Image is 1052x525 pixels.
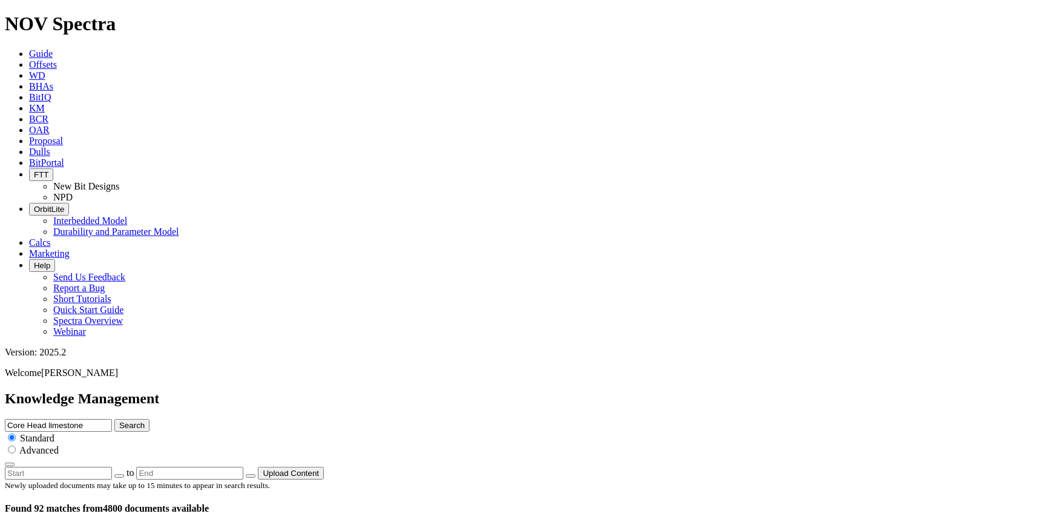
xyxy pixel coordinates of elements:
span: [PERSON_NAME] [41,368,118,378]
a: BitIQ [29,92,51,102]
button: Search [114,419,150,432]
a: Spectra Overview [53,315,123,326]
h1: NOV Spectra [5,13,1047,35]
span: FTT [34,170,48,179]
a: BHAs [29,81,53,91]
div: Version: 2025.2 [5,347,1047,358]
a: OAR [29,125,50,135]
a: Proposal [29,136,63,146]
a: Send Us Feedback [53,272,125,282]
button: Help [29,259,55,272]
input: Start [5,467,112,480]
a: BCR [29,114,48,124]
button: OrbitLite [29,203,69,216]
a: New Bit Designs [53,181,119,191]
a: Marketing [29,248,70,259]
button: Upload Content [258,467,324,480]
a: Short Tutorials [53,294,111,304]
button: FTT [29,168,53,181]
a: Report a Bug [53,283,105,293]
span: Help [34,261,50,270]
span: Standard [20,433,54,443]
input: End [136,467,243,480]
span: OrbitLite [34,205,64,214]
span: Advanced [19,445,59,455]
span: to [127,467,134,478]
small: Newly uploaded documents may take up to 15 minutes to appear in search results. [5,481,270,490]
a: Interbedded Model [53,216,127,226]
a: Dulls [29,147,50,157]
a: NPD [53,192,73,202]
a: Webinar [53,326,86,337]
h4: 4800 documents available [5,503,1047,514]
a: Durability and Parameter Model [53,226,179,237]
p: Welcome [5,368,1047,378]
a: Quick Start Guide [53,305,123,315]
a: Guide [29,48,53,59]
a: BitPortal [29,157,64,168]
a: Offsets [29,59,57,70]
a: WD [29,70,45,81]
h2: Knowledge Management [5,391,1047,407]
input: e.g. Smoothsteer Record [5,419,112,432]
a: Calcs [29,237,51,248]
span: Found 92 matches from [5,503,103,513]
a: KM [29,103,45,113]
